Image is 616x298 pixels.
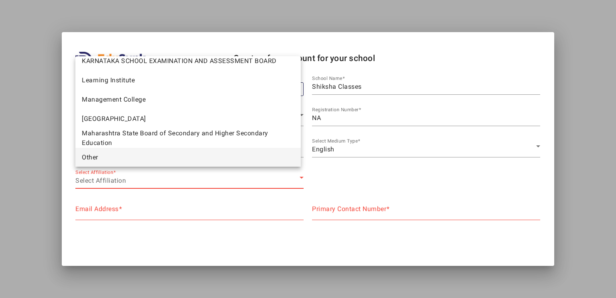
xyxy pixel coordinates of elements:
[82,129,294,148] span: Maharashtra State Board of Secondary and Higher Secondary Education
[82,114,146,124] span: [GEOGRAPHIC_DATA]
[82,95,146,104] span: Management College
[82,76,135,85] span: Learning Institute
[82,56,277,66] span: KARNATAKA SCHOOL EXAMINATION AND ASSESSMENT BOARD
[82,153,98,162] span: Other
